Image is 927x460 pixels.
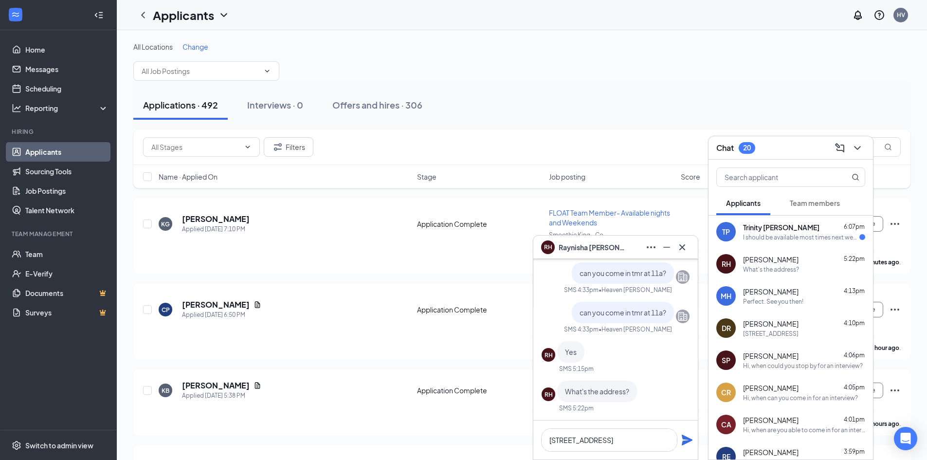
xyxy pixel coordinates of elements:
[726,199,761,207] span: Applicants
[12,441,21,450] svg: Settings
[844,448,865,455] span: 3:59pm
[25,162,109,181] a: Sourcing Tools
[565,348,577,356] span: Yes
[722,323,731,333] div: DR
[844,351,865,359] span: 4:06pm
[25,181,109,201] a: Job Postings
[153,7,214,23] h1: Applicants
[743,383,799,393] span: [PERSON_NAME]
[564,286,599,294] div: SMS 4:33pm
[659,239,674,255] button: Minimize
[559,242,627,253] span: Raynisha [PERSON_NAME]
[11,10,20,19] svg: WorkstreamLogo
[182,391,261,401] div: Applied [DATE] 5:38 PM
[743,362,863,370] div: Hi, when could you stop by for an interview?
[182,299,250,310] h5: [PERSON_NAME]
[844,319,865,327] span: 4:10pm
[137,9,149,21] a: ChevronLeft
[25,142,109,162] a: Applicants
[721,387,731,397] div: CR
[549,172,585,182] span: Job posting
[133,42,173,51] span: All Locations
[12,230,107,238] div: Team Management
[743,222,819,232] span: Trinity [PERSON_NAME]
[844,384,865,391] span: 4:05pm
[549,231,609,239] span: Smoothie King - Co ...
[717,168,832,186] input: Search applicant
[722,355,730,365] div: SP
[218,9,230,21] svg: ChevronDown
[549,208,670,227] span: FLOAT Team Member- Available nights and Weekends
[272,141,284,153] svg: Filter
[676,241,688,253] svg: Cross
[850,140,865,156] button: ChevronDown
[677,271,689,283] svg: Company
[182,214,250,224] h5: [PERSON_NAME]
[743,351,799,361] span: [PERSON_NAME]
[162,386,169,395] div: KB
[247,99,303,111] div: Interviews · 0
[25,201,109,220] a: Talent Network
[332,99,422,111] div: Offers and hires · 306
[254,382,261,389] svg: Document
[852,9,864,21] svg: Notifications
[25,79,109,98] a: Scheduling
[844,416,865,423] span: 4:01pm
[25,244,109,264] a: Team
[889,385,901,396] svg: Ellipses
[541,428,677,452] textarea: [STREET_ADDRESS]
[599,286,672,294] span: • Heaven [PERSON_NAME]
[832,140,848,156] button: ComposeMessage
[545,351,553,359] div: RH
[254,301,261,309] svg: Document
[834,142,846,154] svg: ComposeMessage
[844,255,865,262] span: 5:22pm
[264,137,313,157] button: Filter Filters
[159,172,218,182] span: Name · Applied On
[743,255,799,264] span: [PERSON_NAME]
[897,11,905,19] div: HV
[681,434,693,446] svg: Plane
[25,283,109,303] a: DocumentsCrown
[25,59,109,79] a: Messages
[599,325,672,333] span: • Heaven [PERSON_NAME]
[867,420,899,427] b: 2 hours ago
[743,426,865,434] div: Hi, when are you able to come in for an interview?
[743,330,799,338] div: [STREET_ADDRESS]
[565,387,629,396] span: What's the address?
[25,40,109,59] a: Home
[12,128,107,136] div: Hiring
[743,144,751,152] div: 20
[25,264,109,283] a: E-Verify
[852,173,859,181] svg: MagnifyingGlass
[25,103,109,113] div: Reporting
[580,308,666,317] span: can you come in tmr at 11a?
[681,172,700,182] span: Score
[743,447,799,457] span: [PERSON_NAME]
[889,304,901,315] svg: Ellipses
[844,223,865,230] span: 6:07pm
[162,306,170,314] div: CP
[677,311,689,322] svg: Company
[844,287,865,294] span: 4:13pm
[559,404,594,412] div: SMS 5:22pm
[674,239,690,255] button: Cross
[417,305,543,314] div: Application Complete
[559,365,594,373] div: SMS 5:15pm
[743,287,799,296] span: [PERSON_NAME]
[873,9,885,21] svg: QuestionInfo
[182,310,261,320] div: Applied [DATE] 6:50 PM
[743,265,799,274] div: What's the address?
[857,258,899,266] b: 37 minutes ago
[143,99,218,111] div: Applications · 492
[721,420,731,429] div: CA
[564,325,599,333] div: SMS 4:33pm
[142,66,259,76] input: All Job Postings
[852,142,863,154] svg: ChevronDown
[182,224,250,234] div: Applied [DATE] 7:10 PM
[151,142,240,152] input: All Stages
[743,394,858,402] div: Hi, when can you come in for an interview?
[545,390,553,399] div: RH
[643,239,659,255] button: Ellipses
